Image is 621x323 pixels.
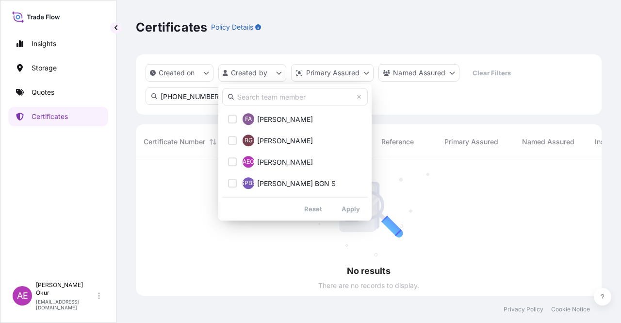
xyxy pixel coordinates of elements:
p: Apply [342,204,360,214]
span: [PERSON_NAME] [257,115,313,124]
button: AEO[PERSON_NAME] [222,152,368,171]
span: [PERSON_NAME] BGN S [257,179,336,188]
span: SPBS [241,178,256,188]
span: BG [245,136,253,145]
span: FA [245,114,252,124]
p: Reset [304,204,322,214]
span: AEO [243,157,254,167]
button: FA[PERSON_NAME] [222,109,368,129]
button: Apply [334,201,368,217]
span: [PERSON_NAME] [257,136,313,146]
input: Search team member [222,88,368,105]
div: Select Option [222,109,368,193]
button: SPBS[PERSON_NAME] BGN S [222,173,368,193]
button: BG[PERSON_NAME] [222,131,368,150]
span: [PERSON_NAME] [257,157,313,167]
div: createdBy Filter options [218,84,372,221]
button: Reset [296,201,330,217]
